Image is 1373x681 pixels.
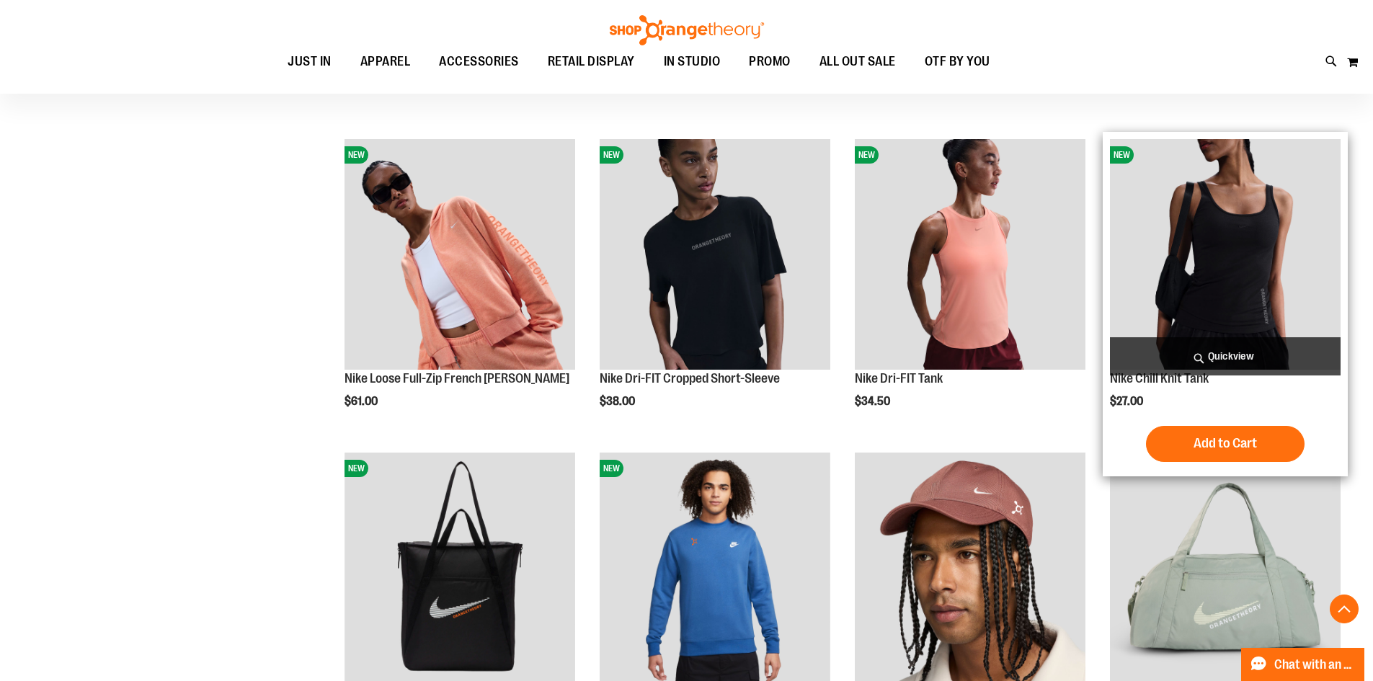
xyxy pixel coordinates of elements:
[345,139,575,370] img: Nike Loose Full-Zip French Terry Hoodie
[600,146,623,164] span: NEW
[1241,648,1365,681] button: Chat with an Expert
[360,45,411,78] span: APPAREL
[600,139,830,372] a: Nike Dri-FIT Cropped Short-SleeveNEW
[1110,139,1341,372] a: Nike Chill Knit TankNEW
[855,139,1085,372] a: Nike Dri-FIT TankNEW
[1194,435,1257,451] span: Add to Cart
[548,45,635,78] span: RETAIL DISPLAY
[608,15,766,45] img: Shop Orangetheory
[848,132,1093,445] div: product
[345,371,569,386] a: Nike Loose Full-Zip French [PERSON_NAME]
[1110,337,1341,375] a: Quickview
[819,45,896,78] span: ALL OUT SALE
[1110,146,1134,164] span: NEW
[664,45,721,78] span: IN STUDIO
[288,45,332,78] span: JUST IN
[855,371,943,386] a: Nike Dri-FIT Tank
[600,139,830,370] img: Nike Dri-FIT Cropped Short-Sleeve
[337,132,582,445] div: product
[439,45,519,78] span: ACCESSORIES
[1110,371,1209,386] a: Nike Chill Knit Tank
[345,395,380,408] span: $61.00
[600,395,637,408] span: $38.00
[1274,658,1356,672] span: Chat with an Expert
[1110,139,1341,370] img: Nike Chill Knit Tank
[1146,426,1305,462] button: Add to Cart
[1330,595,1359,623] button: Back To Top
[855,146,879,164] span: NEW
[345,460,368,477] span: NEW
[600,460,623,477] span: NEW
[600,371,780,386] a: Nike Dri-FIT Cropped Short-Sleeve
[855,395,892,408] span: $34.50
[345,139,575,372] a: Nike Loose Full-Zip French Terry HoodieNEW
[1110,395,1145,408] span: $27.00
[592,132,837,445] div: product
[749,45,791,78] span: PROMO
[1103,132,1348,476] div: product
[345,146,368,164] span: NEW
[925,45,990,78] span: OTF BY YOU
[855,139,1085,370] img: Nike Dri-FIT Tank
